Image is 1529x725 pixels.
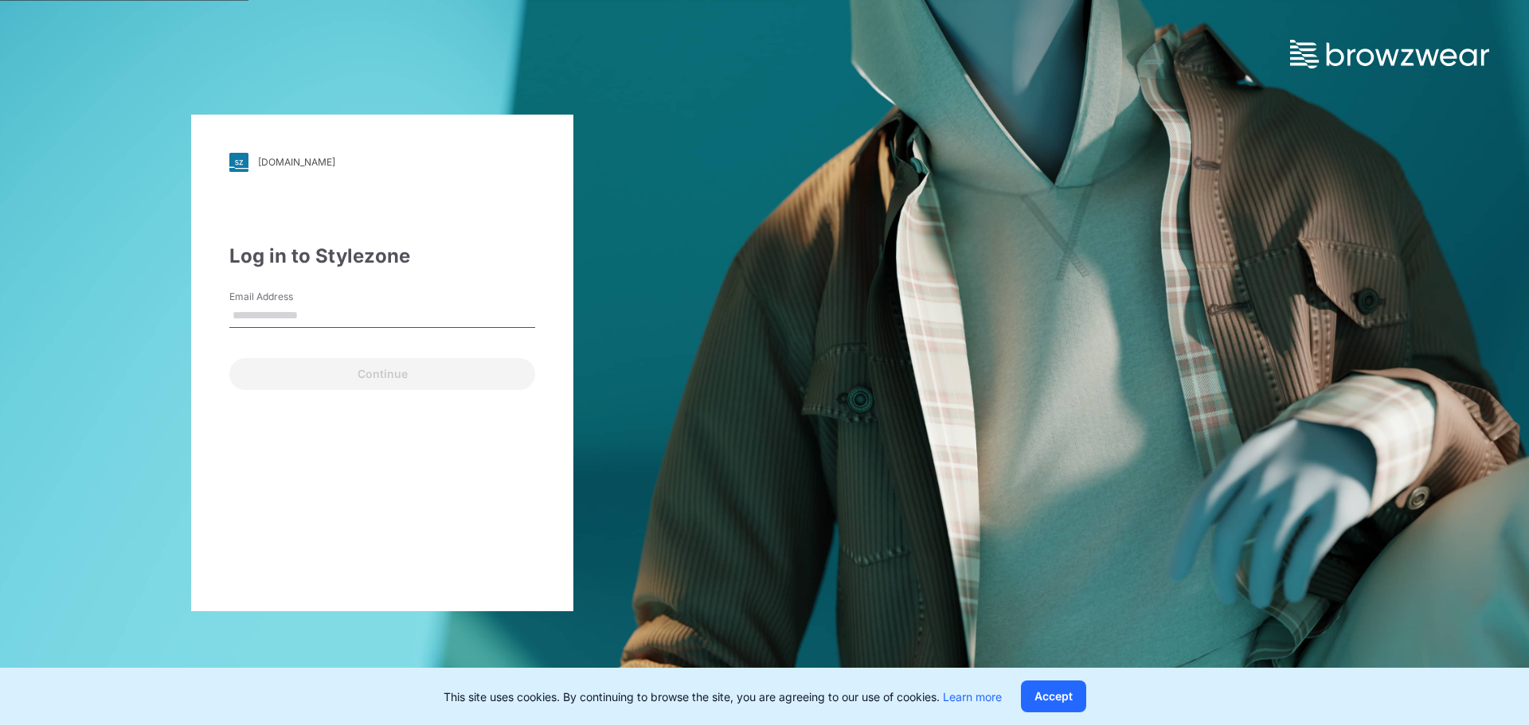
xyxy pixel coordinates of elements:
[1021,680,1086,712] button: Accept
[229,153,535,172] a: [DOMAIN_NAME]
[258,156,335,168] div: [DOMAIN_NAME]
[229,153,248,172] img: svg+xml;base64,PHN2ZyB3aWR0aD0iMjgiIGhlaWdodD0iMjgiIHZpZXdCb3g9IjAgMCAyOCAyOCIgZmlsbD0ibm9uZSIgeG...
[444,688,1002,705] p: This site uses cookies. By continuing to browse the site, you are agreeing to our use of cookies.
[229,290,341,304] label: Email Address
[1290,40,1489,68] img: browzwear-logo.73288ffb.svg
[943,690,1002,704] a: Learn more
[229,242,535,271] div: Log in to Stylezone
